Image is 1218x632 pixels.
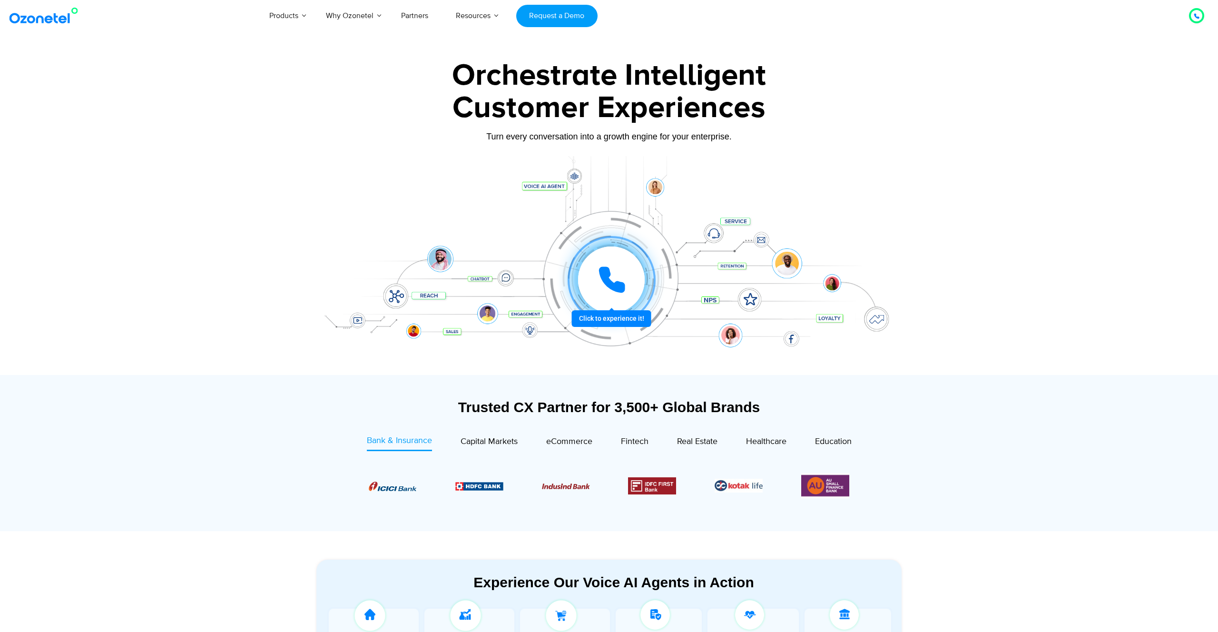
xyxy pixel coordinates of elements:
[746,436,786,447] span: Healthcare
[715,479,763,493] div: 5 / 6
[801,473,849,498] div: 6 / 6
[367,434,432,451] a: Bank & Insurance
[677,434,717,451] a: Real Estate
[455,482,503,490] img: Picture9.png
[546,436,592,447] span: eCommerce
[369,473,849,498] div: Image Carousel
[316,399,902,415] div: Trusted CX Partner for 3,500+ Global Brands
[542,484,590,489] img: Picture10.png
[461,434,518,451] a: Capital Markets
[715,479,763,493] img: Picture26.jpg
[326,574,902,591] div: Experience Our Voice AI Agents in Action
[461,436,518,447] span: Capital Markets
[455,480,503,492] div: 2 / 6
[801,473,849,498] img: Picture13.png
[369,482,417,491] img: Picture8.png
[746,434,786,451] a: Healthcare
[621,434,648,451] a: Fintech
[628,477,676,494] img: Picture12.png
[367,435,432,446] span: Bank & Insurance
[312,85,906,131] div: Customer Experiences
[677,436,717,447] span: Real Estate
[546,434,592,451] a: eCommerce
[621,436,648,447] span: Fintech
[312,131,906,142] div: Turn every conversation into a growth engine for your enterprise.
[542,480,590,492] div: 3 / 6
[369,480,417,492] div: 1 / 6
[628,477,676,494] div: 4 / 6
[312,60,906,91] div: Orchestrate Intelligent
[516,5,598,27] a: Request a Demo
[815,434,852,451] a: Education
[815,436,852,447] span: Education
